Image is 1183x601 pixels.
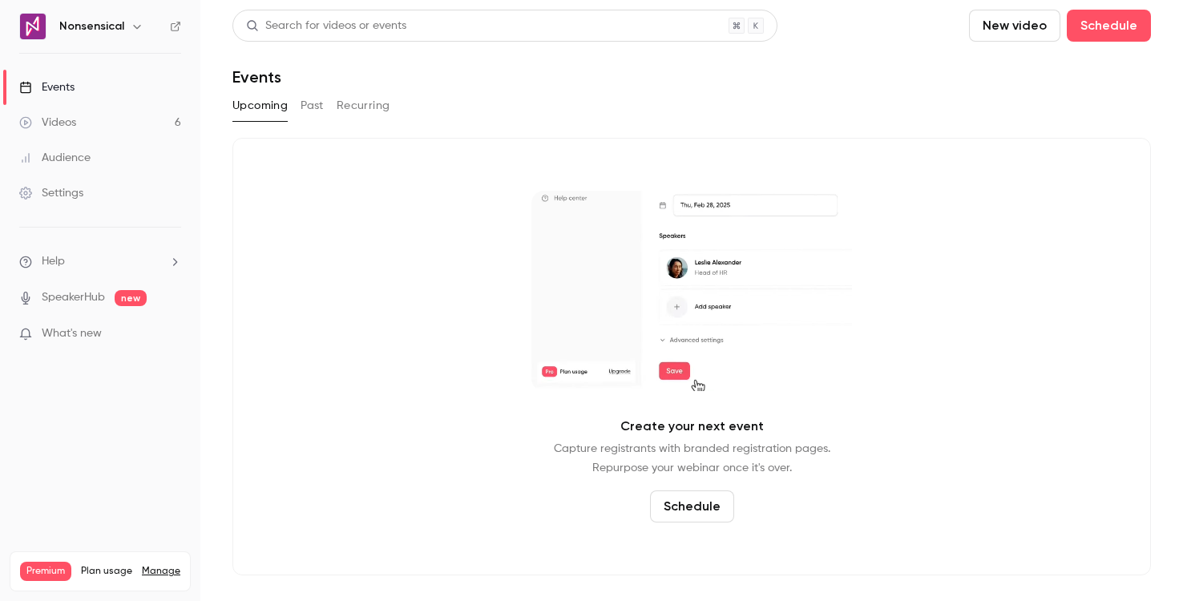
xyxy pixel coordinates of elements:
[232,67,281,87] h1: Events
[19,150,91,166] div: Audience
[232,93,288,119] button: Upcoming
[59,18,124,34] h6: Nonsensical
[19,185,83,201] div: Settings
[162,327,181,341] iframe: Noticeable Trigger
[20,14,46,39] img: Nonsensical
[246,18,406,34] div: Search for videos or events
[554,439,830,478] p: Capture registrants with branded registration pages. Repurpose your webinar once it's over.
[19,253,181,270] li: help-dropdown-opener
[20,562,71,581] span: Premium
[19,79,75,95] div: Events
[650,490,734,522] button: Schedule
[301,93,324,119] button: Past
[1067,10,1151,42] button: Schedule
[620,417,764,436] p: Create your next event
[337,93,390,119] button: Recurring
[142,565,180,578] a: Manage
[19,115,76,131] div: Videos
[81,565,132,578] span: Plan usage
[115,290,147,306] span: new
[42,325,102,342] span: What's new
[969,10,1060,42] button: New video
[42,253,65,270] span: Help
[42,289,105,306] a: SpeakerHub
